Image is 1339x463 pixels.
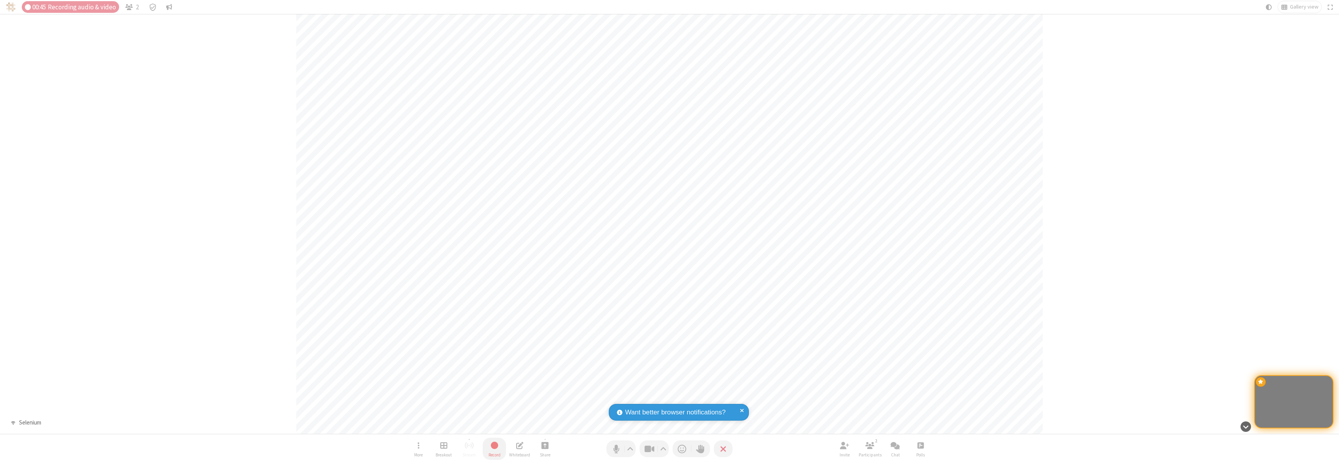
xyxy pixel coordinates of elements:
[1263,1,1275,13] button: Using system theme
[1290,4,1318,10] span: Gallery view
[414,453,423,457] span: More
[673,440,691,457] button: Send a reaction
[606,440,636,457] button: Mute (⌘+Shift+A)
[859,453,882,457] span: Participants
[909,438,932,460] button: Open poll
[1237,417,1254,436] button: Hide
[625,407,726,418] span: Want better browser notifications?
[508,438,531,460] button: Open shared whiteboard
[533,438,557,460] button: Start sharing
[1278,1,1321,13] button: Change layout
[891,453,900,457] span: Chat
[489,453,501,457] span: Record
[432,438,455,460] button: Manage Breakout Rooms
[407,438,430,460] button: Open menu
[858,438,882,460] button: Open participant list
[122,1,142,13] button: Open participant list
[163,1,176,13] button: Conversation
[22,1,119,13] div: Audio & video
[691,440,710,457] button: Raise hand
[509,453,530,457] span: Whiteboard
[145,1,160,13] div: Meeting details Encryption enabled
[457,438,481,460] button: Unable to start streaming without first stopping recording
[16,418,44,427] div: Selenium
[833,438,856,460] button: Invite participants (⌘+Shift+I)
[136,3,139,11] span: 2
[32,3,46,11] span: 00:45
[840,453,850,457] span: Invite
[884,438,907,460] button: Open chat
[916,453,925,457] span: Polls
[6,2,16,12] img: QA Selenium DO NOT DELETE OR CHANGE
[483,438,506,460] button: Stop recording
[625,440,636,457] button: Audio settings
[436,453,452,457] span: Breakout
[873,437,880,444] div: 2
[1325,1,1336,13] button: Fullscreen
[462,453,476,457] span: Stream
[540,453,550,457] span: Share
[714,440,733,457] button: End or leave meeting
[640,440,669,457] button: Stop video (⌘+Shift+V)
[48,3,116,11] span: Recording audio & video
[658,440,669,457] button: Video setting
